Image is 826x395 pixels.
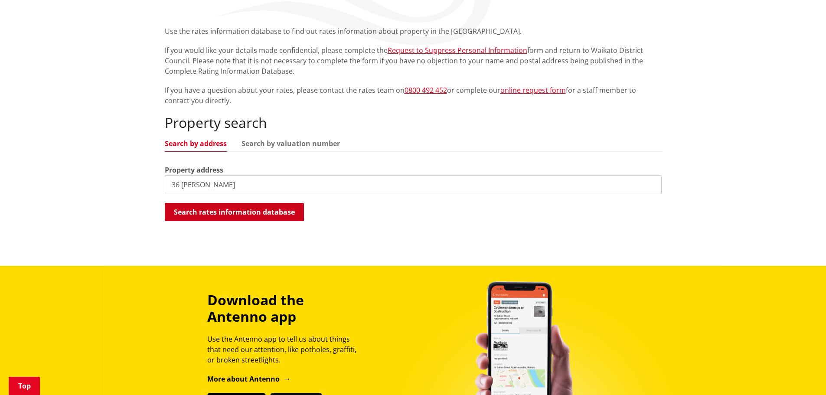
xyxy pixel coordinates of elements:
a: More about Antenno [207,374,291,384]
a: 0800 492 452 [405,85,447,95]
h3: Download the Antenno app [207,292,364,325]
button: Search rates information database [165,203,304,221]
input: e.g. Duke Street NGARUAWAHIA [165,175,662,194]
h2: Property search [165,114,662,131]
a: Top [9,377,40,395]
p: If you have a question about your rates, please contact the rates team on or complete our for a s... [165,85,662,106]
a: Request to Suppress Personal Information [388,46,527,55]
a: Search by valuation number [242,140,340,147]
a: Search by address [165,140,227,147]
p: Use the rates information database to find out rates information about property in the [GEOGRAPHI... [165,26,662,36]
label: Property address [165,165,223,175]
p: If you would like your details made confidential, please complete the form and return to Waikato ... [165,45,662,76]
p: Use the Antenno app to tell us about things that need our attention, like potholes, graffiti, or ... [207,334,364,365]
a: online request form [500,85,566,95]
iframe: Messenger Launcher [786,359,817,390]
